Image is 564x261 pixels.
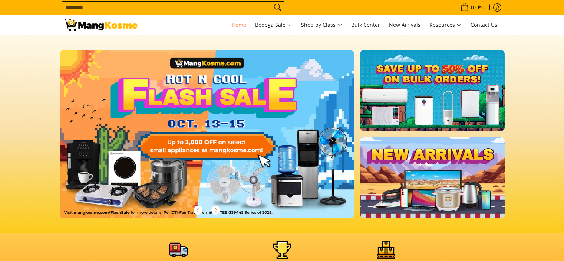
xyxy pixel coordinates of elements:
span: Bodega Sale [255,20,292,30]
button: Next [208,202,224,218]
button: Previous [190,202,206,218]
span: New Arrivals [389,21,420,28]
nav: Main Menu [145,15,501,35]
button: Search [272,2,284,13]
img: Mang Kosme: Your Home Appliances Warehouse Sale Partner! [63,19,138,31]
a: New Arrivals [385,15,424,35]
span: Bulk Center [351,21,380,28]
a: Shop by Class [297,15,346,35]
a: Home [228,15,250,35]
a: Resources [426,15,465,35]
span: 0 [470,5,475,10]
span: • [458,3,487,12]
span: Shop by Class [301,20,342,30]
a: Bodega Sale [251,15,296,35]
a: Bulk Center [347,15,384,35]
a: Contact Us [467,15,501,35]
span: Contact Us [471,21,497,28]
a: More [60,50,378,230]
span: ₱0 [477,5,485,10]
span: Home [232,21,246,28]
span: Resources [429,20,462,30]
